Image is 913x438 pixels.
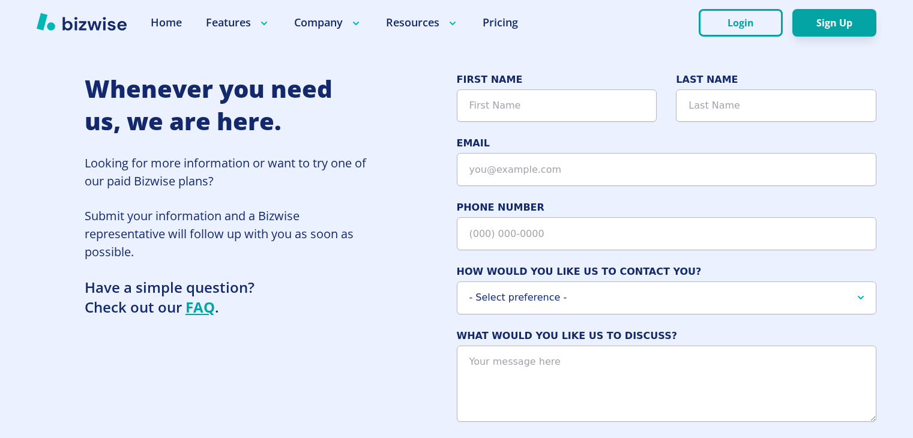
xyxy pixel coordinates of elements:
span: PHONE NUMBER [457,200,877,215]
a: Pricing [483,15,518,30]
input: Last Name [676,89,876,122]
span: HOW WOULD YOU LIKE US TO CONTACT YOU? [457,265,877,279]
input: First Name [457,89,657,122]
img: Bizwise Logo [37,13,127,31]
p: Features [206,15,270,30]
input: (000) 000-0000 [457,217,877,250]
button: Login [699,9,783,37]
input: you@example.com [457,153,877,186]
h3: Have a simple question? Check out our . [85,278,373,317]
p: Company [294,15,362,30]
span: WHAT WOULD YOU LIKE US TO DISCUSS? [457,329,877,343]
button: FAQ [185,298,215,317]
span: EMAIL [457,136,877,151]
span: LAST NAME [676,73,876,87]
p: Looking for more information or want to try one of our paid Bizwise plans? [85,154,373,190]
span: FIRST NAME [457,73,657,87]
a: Sign Up [792,17,876,29]
p: Resources [386,15,459,30]
button: Sign Up [792,9,876,37]
a: Login [699,17,792,29]
h2: Whenever you need us, we are here. [85,73,373,138]
p: Submit your information and a Bizwise representative will follow up with you as soon as possible. [85,207,373,261]
a: Home [151,15,182,30]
